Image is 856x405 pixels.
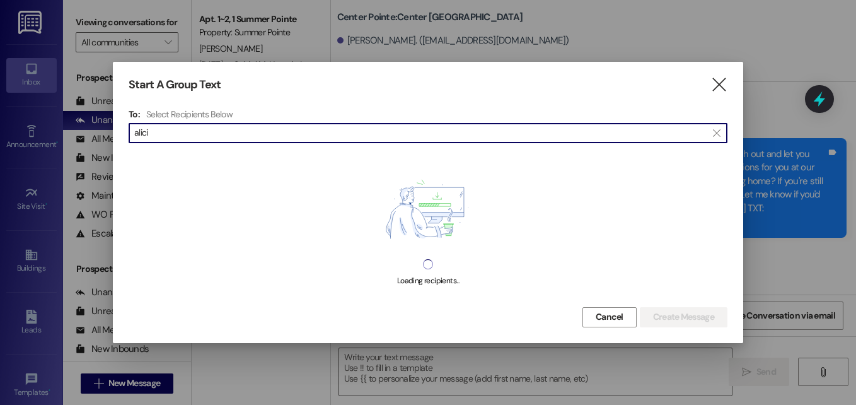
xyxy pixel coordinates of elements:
[653,310,714,324] span: Create Message
[129,78,221,92] h3: Start A Group Text
[134,124,707,142] input: Search for any contact or apartment
[146,109,233,120] h4: Select Recipients Below
[129,109,140,120] h3: To:
[710,78,727,91] i: 
[707,124,727,143] button: Clear text
[596,310,623,324] span: Cancel
[640,307,727,327] button: Create Message
[397,274,459,288] div: Loading recipients...
[582,307,637,327] button: Cancel
[713,128,720,138] i: 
